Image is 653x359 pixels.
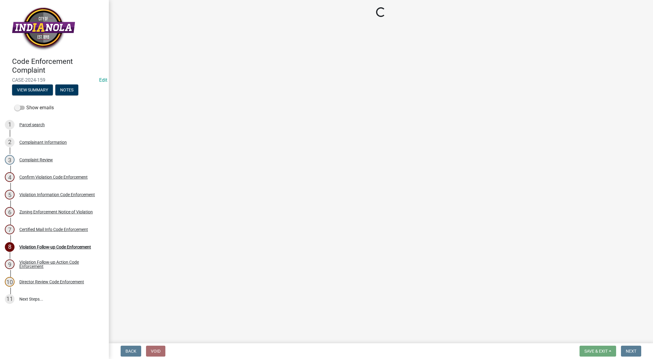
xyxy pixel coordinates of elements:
img: City of Indianola, Iowa [12,6,75,51]
div: 4 [5,172,15,182]
wm-modal-confirm: Summary [12,88,53,93]
div: 3 [5,155,15,165]
div: Violation Follow-up Code Enforcement [19,245,91,249]
div: Director Review Code Enforcement [19,280,84,284]
div: 6 [5,207,15,217]
div: Confirm Violation Code Enforcement [19,175,88,179]
div: 10 [5,277,15,287]
div: Certified Mail Info Code Enforcement [19,227,88,232]
button: Void [146,346,165,357]
div: 1 [5,120,15,130]
div: 9 [5,259,15,269]
wm-modal-confirm: Notes [55,88,78,93]
div: 7 [5,225,15,234]
span: Save & Exit [584,349,608,354]
button: Next [621,346,641,357]
button: View Summary [12,84,53,95]
button: Notes [55,84,78,95]
h4: Code Enforcement Complaint [12,57,104,75]
div: 11 [5,294,15,304]
button: Back [121,346,141,357]
span: CASE-2024-159 [12,77,97,83]
div: Zoning Enforcement Notice of Violation [19,210,93,214]
div: Complainant Information [19,140,67,144]
span: Back [125,349,136,354]
div: 2 [5,137,15,147]
span: Next [626,349,636,354]
label: Show emails [15,104,54,111]
div: Parcel search [19,123,45,127]
div: Violation Follow-up Action Code Enforcement [19,260,99,268]
wm-modal-confirm: Edit Application Number [99,77,107,83]
div: Complaint Review [19,158,53,162]
a: Edit [99,77,107,83]
div: Violation Information Code Enforcement [19,193,95,197]
button: Save & Exit [580,346,616,357]
div: 5 [5,190,15,199]
div: 8 [5,242,15,252]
